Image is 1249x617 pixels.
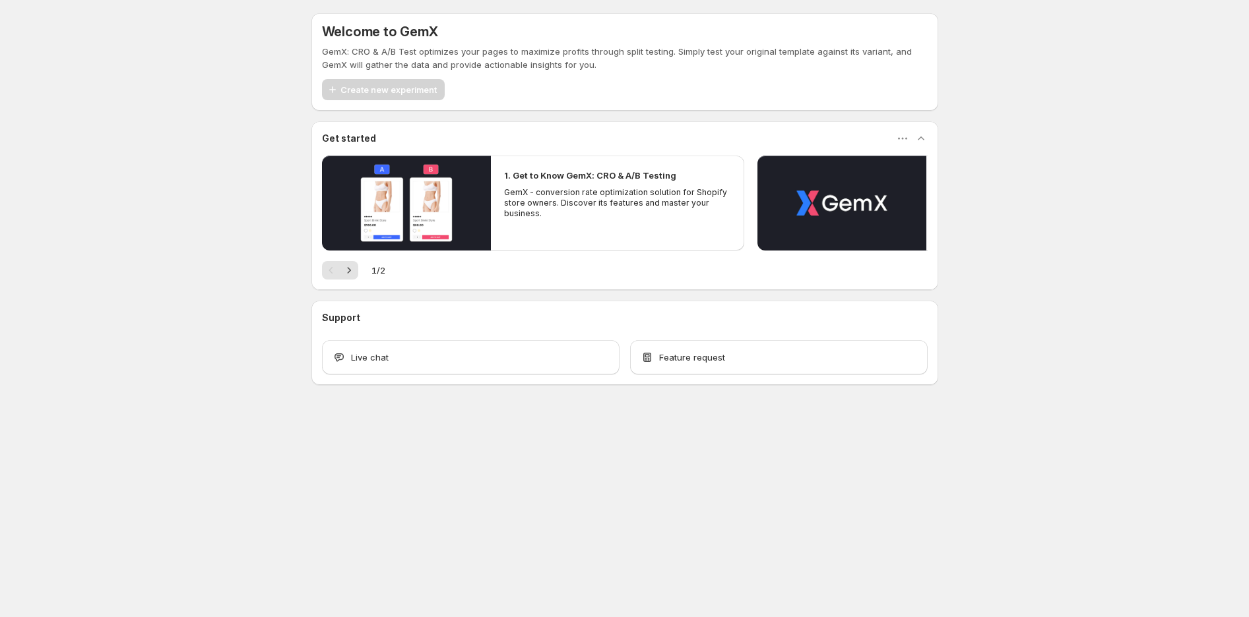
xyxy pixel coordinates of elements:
[322,261,358,279] nav: Pagination
[322,156,491,250] button: Play video
[322,24,438,40] h5: Welcome to GemX
[322,132,376,145] h3: Get started
[757,156,926,250] button: Play video
[504,187,731,219] p: GemX - conversion rate optimization solution for Shopify store owners. Discover its features and ...
[322,45,928,71] p: GemX: CRO & A/B Test optimizes your pages to maximize profits through split testing. Simply test ...
[351,351,389,364] span: Live chat
[659,351,725,364] span: Feature request
[322,311,360,324] h3: Support
[371,264,385,277] span: 1 / 2
[504,169,676,182] h2: 1. Get to Know GemX: CRO & A/B Testing
[340,261,358,279] button: Next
